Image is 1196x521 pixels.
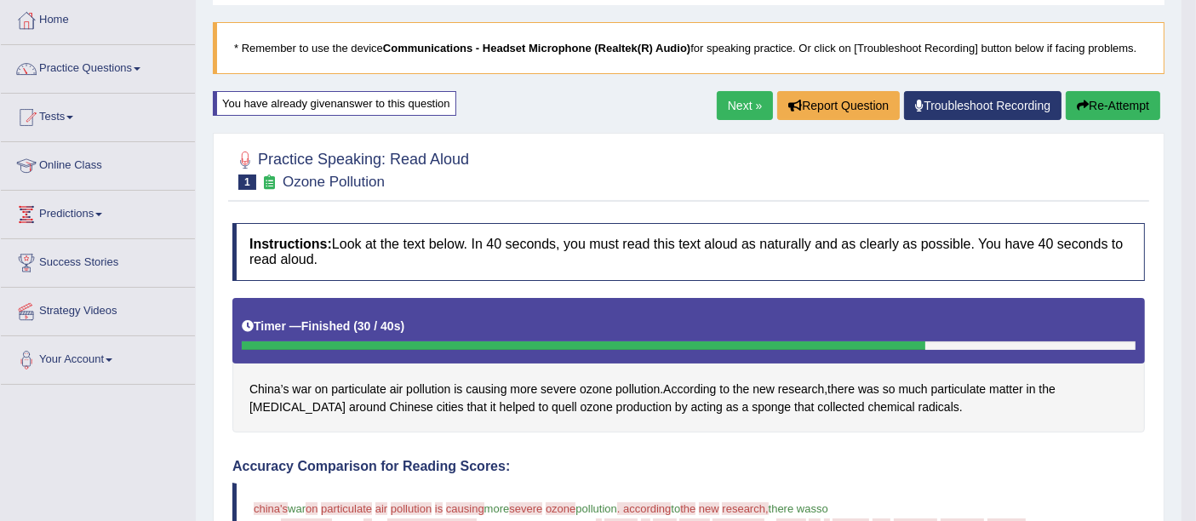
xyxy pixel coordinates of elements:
[580,381,612,398] span: Click to see word definition
[490,398,496,416] span: Click to see word definition
[663,381,716,398] span: Click to see word definition
[383,42,690,54] b: Communications - Headset Microphone (Realtek(R) Audio)
[733,381,749,398] span: Click to see word definition
[742,398,749,416] span: Click to see word definition
[391,502,432,515] span: pollution
[232,459,1145,474] h4: Accuracy Comparison for Reading Scores:
[753,381,775,398] span: Click to see word definition
[435,502,443,515] span: is
[918,398,959,416] span: Click to see word definition
[1,142,195,185] a: Online Class
[989,381,1023,398] span: Click to see word definition
[541,381,576,398] span: Click to see word definition
[484,502,510,515] span: more
[858,381,879,398] span: Click to see word definition
[1,336,195,379] a: Your Account
[899,381,928,398] span: Click to see word definition
[1027,381,1036,398] span: Click to see word definition
[509,502,542,515] span: severe
[617,502,672,515] span: . according
[726,398,739,416] span: Click to see word definition
[1066,91,1160,120] button: Re-Attempt
[358,319,401,333] b: 30 / 40s
[752,398,791,416] span: Click to see word definition
[315,381,329,398] span: Click to see word definition
[213,22,1165,74] blockquote: * Remember to use the device for speaking practice. Or click on [Troubleshoot Recording] button b...
[717,91,773,120] a: Next »
[817,398,864,416] span: Click to see word definition
[321,502,372,515] span: particulate
[539,398,549,416] span: Click to see word definition
[868,398,915,416] span: Click to see word definition
[283,174,385,190] small: Ozone Pollution
[467,398,487,416] span: Click to see word definition
[301,319,351,333] b: Finished
[254,502,288,515] span: china's
[546,502,575,515] span: ozone
[777,91,900,120] button: Report Question
[675,398,688,416] span: Click to see word definition
[510,381,537,398] span: Click to see word definition
[232,223,1145,280] h4: Look at the text below. In 40 seconds, you must read this text aloud as naturally and as clearly ...
[680,502,695,515] span: the
[389,398,432,416] span: Click to see word definition
[778,381,824,398] span: Click to see word definition
[615,381,660,398] span: Click to see word definition
[671,502,680,515] span: to
[616,398,672,416] span: Click to see word definition
[1,191,195,233] a: Predictions
[1,239,195,282] a: Success Stories
[401,319,405,333] b: )
[242,320,404,333] h5: Timer —
[500,398,535,416] span: Click to see word definition
[232,298,1145,433] div: . , .
[1,45,195,88] a: Practice Questions
[931,381,987,398] span: Click to see word definition
[1039,381,1056,398] span: Click to see word definition
[904,91,1062,120] a: Troubleshoot Recording
[552,398,577,416] span: Click to see word definition
[466,381,506,398] span: Click to see word definition
[213,91,456,116] div: You have already given answer to this question
[349,398,386,416] span: Click to see word definition
[249,381,289,398] span: Click to see word definition
[331,381,386,398] span: Click to see word definition
[249,237,332,251] b: Instructions:
[306,502,318,515] span: on
[827,381,855,398] span: Click to see word definition
[794,398,814,416] span: Click to see word definition
[353,319,358,333] b: (
[238,175,256,190] span: 1
[288,502,306,515] span: war
[1,288,195,330] a: Strategy Videos
[883,381,896,398] span: Click to see word definition
[249,398,346,416] span: Click to see word definition
[375,502,387,515] span: air
[454,381,462,398] span: Click to see word definition
[575,502,616,515] span: pollution
[699,502,719,515] span: new
[691,398,723,416] span: Click to see word definition
[1,94,195,136] a: Tests
[232,147,469,190] h2: Practice Speaking: Read Aloud
[769,502,816,515] span: there was
[446,502,484,515] span: causing
[406,381,450,398] span: Click to see word definition
[437,398,464,416] span: Click to see word definition
[260,175,278,191] small: Exam occurring question
[719,381,730,398] span: Click to see word definition
[722,502,768,515] span: research,
[581,398,613,416] span: Click to see word definition
[390,381,403,398] span: Click to see word definition
[292,381,312,398] span: Click to see word definition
